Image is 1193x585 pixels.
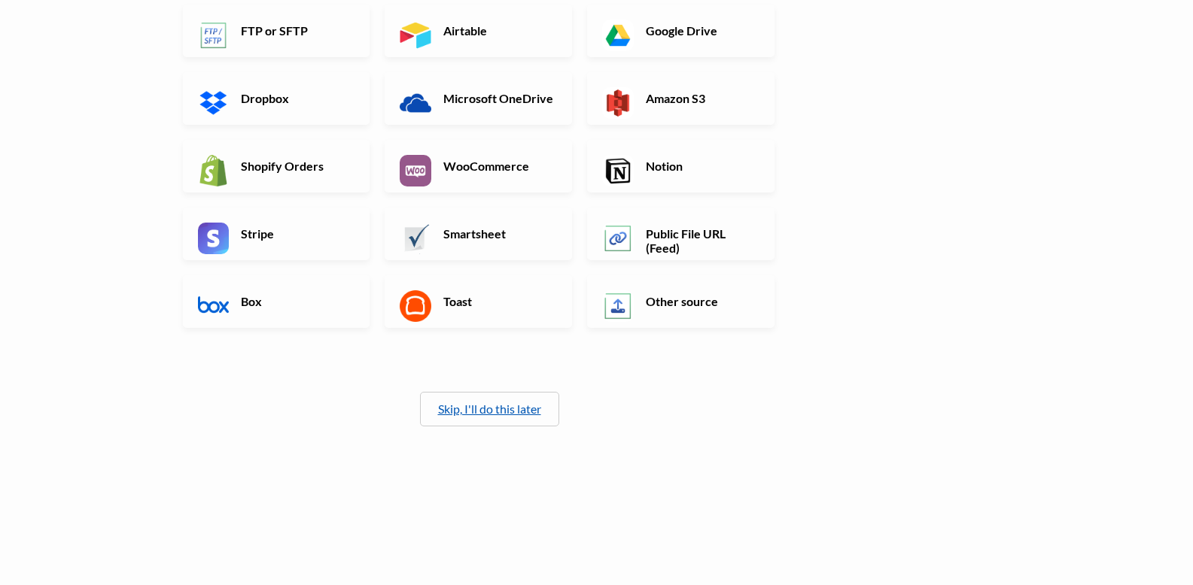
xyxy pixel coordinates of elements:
[400,290,431,322] img: Toast App & API
[183,72,370,125] a: Dropbox
[237,23,355,38] h6: FTP or SFTP
[237,159,355,173] h6: Shopify Orders
[440,91,558,105] h6: Microsoft OneDrive
[440,159,558,173] h6: WooCommerce
[642,226,760,255] h6: Public File URL (Feed)
[198,155,230,186] img: Shopify App & API
[385,5,572,57] a: Airtable
[237,294,355,308] h6: Box
[587,275,775,328] a: Other source
[602,20,634,51] img: Google Drive App & API
[198,290,230,322] img: Box App & API
[587,140,775,192] a: Notion
[237,226,355,241] h6: Stripe
[183,140,370,192] a: Shopify Orders
[183,208,370,260] a: Stripe
[440,294,558,308] h6: Toast
[602,155,634,186] img: Notion App & API
[198,223,230,254] img: Stripe App & API
[385,140,572,192] a: WooCommerce
[440,23,558,38] h6: Airtable
[1118,510,1175,567] iframe: Drift Widget Chat Controller
[642,91,760,105] h6: Amazon S3
[198,87,230,119] img: Dropbox App & API
[400,20,431,51] img: Airtable App & API
[602,290,634,322] img: Other Source App & API
[183,275,370,328] a: Box
[587,208,775,260] a: Public File URL (Feed)
[400,87,431,119] img: Microsoft OneDrive App & API
[198,20,230,51] img: FTP or SFTP App & API
[400,155,431,186] img: WooCommerce App & API
[642,23,760,38] h6: Google Drive
[385,208,572,260] a: Smartsheet
[642,159,760,173] h6: Notion
[237,91,355,105] h6: Dropbox
[587,72,775,125] a: Amazon S3
[602,87,634,119] img: Amazon S3 App & API
[587,5,775,57] a: Google Drive
[400,223,431,254] img: Smartsheet App & API
[385,275,572,328] a: Toast
[440,226,558,241] h6: Smartsheet
[183,5,370,57] a: FTP or SFTP
[438,402,541,416] a: Skip, I'll do this later
[602,223,634,254] img: Public File URL App & API
[385,72,572,125] a: Microsoft OneDrive
[642,294,760,308] h6: Other source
